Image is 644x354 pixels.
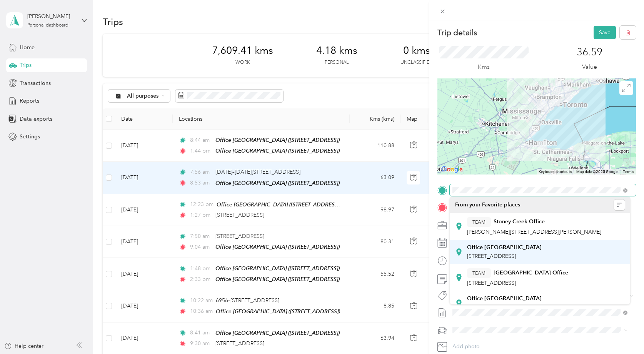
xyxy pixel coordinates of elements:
[455,201,520,208] span: From your Favorite places
[439,165,465,175] a: Open this area in Google Maps (opens a new window)
[467,253,516,259] span: [STREET_ADDRESS]
[450,341,636,352] button: Add photo
[472,269,486,276] span: TEAM
[478,62,490,72] p: Kms
[472,218,486,225] span: TEAM
[467,268,491,278] button: TEAM
[467,217,491,227] button: TEAM
[601,311,644,354] iframe: Everlance-gr Chat Button Frame
[467,295,542,302] strong: Office [GEOGRAPHIC_DATA]
[576,170,618,174] span: Map data ©2025 Google
[494,218,545,225] strong: Stoney Creek Office
[539,169,572,175] button: Keyboard shortcuts
[467,229,601,235] span: [PERSON_NAME][STREET_ADDRESS][PERSON_NAME]
[467,280,516,286] span: [STREET_ADDRESS]
[437,27,477,38] p: Trip details
[439,165,465,175] img: Google
[577,46,602,58] p: 36.59
[594,26,616,39] button: Save
[467,244,542,251] strong: Office [GEOGRAPHIC_DATA]
[623,170,634,174] a: Terms (opens in new tab)
[467,304,516,311] span: [STREET_ADDRESS]
[582,62,597,72] p: Value
[494,269,568,276] strong: [GEOGRAPHIC_DATA] Office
